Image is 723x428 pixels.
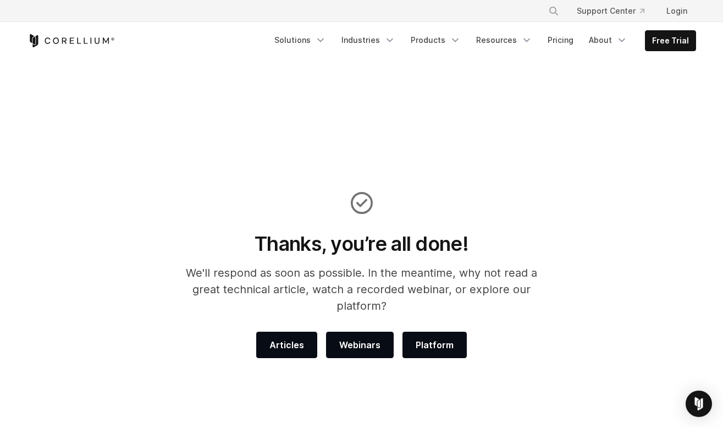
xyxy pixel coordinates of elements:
[470,30,539,50] a: Resources
[402,332,467,358] a: Platform
[416,338,454,352] span: Platform
[404,30,467,50] a: Products
[27,34,115,47] a: Corellium Home
[171,232,552,256] h1: Thanks, you’re all done!
[268,30,333,50] a: Solutions
[326,332,394,358] a: Webinars
[335,30,402,50] a: Industries
[544,1,564,21] button: Search
[582,30,634,50] a: About
[658,1,696,21] a: Login
[541,30,580,50] a: Pricing
[535,1,696,21] div: Navigation Menu
[269,338,304,352] span: Articles
[268,30,696,51] div: Navigation Menu
[339,338,380,352] span: Webinars
[171,265,552,314] p: We'll respond as soon as possible. In the meantime, why not read a great technical article, watch...
[686,391,712,417] div: Open Intercom Messenger
[568,1,653,21] a: Support Center
[256,332,317,358] a: Articles
[645,31,696,51] a: Free Trial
